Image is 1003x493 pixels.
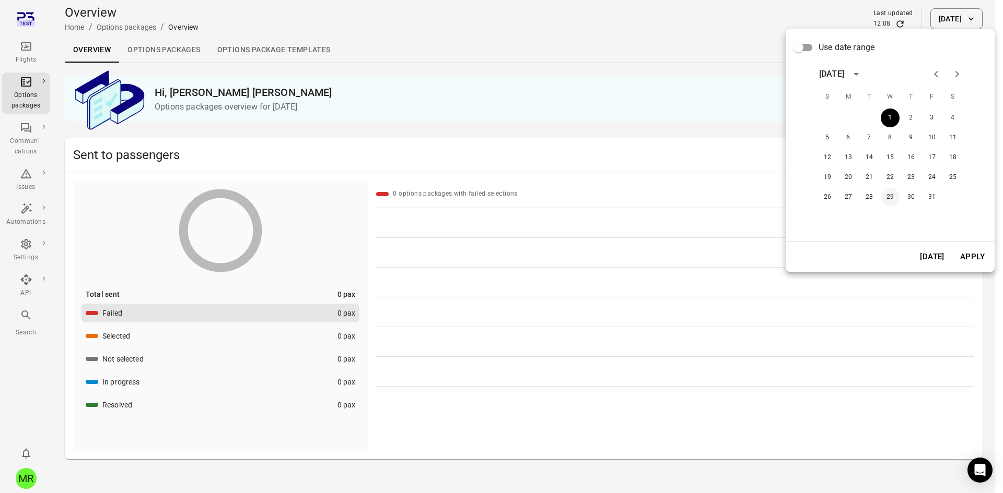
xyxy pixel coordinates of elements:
[818,168,837,187] button: 19
[943,128,962,147] button: 11
[914,246,950,268] button: [DATE]
[923,188,941,207] button: 31
[943,148,962,167] button: 18
[881,168,900,187] button: 22
[902,128,920,147] button: 9
[902,168,920,187] button: 23
[881,109,900,127] button: 1
[881,128,900,147] button: 8
[847,65,865,83] button: calendar view is open, switch to year view
[923,168,941,187] button: 24
[881,148,900,167] button: 15
[954,246,990,268] button: Apply
[943,109,962,127] button: 4
[881,87,900,107] span: Wednesday
[943,168,962,187] button: 25
[902,87,920,107] span: Thursday
[902,188,920,207] button: 30
[860,188,879,207] button: 28
[818,128,837,147] button: 5
[818,148,837,167] button: 12
[947,64,967,85] button: Next month
[967,458,993,483] div: Open Intercom Messenger
[818,87,837,107] span: Sunday
[902,148,920,167] button: 16
[860,128,879,147] button: 7
[923,148,941,167] button: 17
[839,168,858,187] button: 20
[839,188,858,207] button: 27
[819,68,844,80] div: [DATE]
[923,128,941,147] button: 10
[818,188,837,207] button: 26
[839,148,858,167] button: 13
[839,87,858,107] span: Monday
[923,109,941,127] button: 3
[926,64,947,85] button: Previous month
[881,188,900,207] button: 29
[860,148,879,167] button: 14
[860,87,879,107] span: Tuesday
[943,87,962,107] span: Saturday
[923,87,941,107] span: Friday
[902,109,920,127] button: 2
[860,168,879,187] button: 21
[819,41,874,54] span: Use date range
[839,128,858,147] button: 6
